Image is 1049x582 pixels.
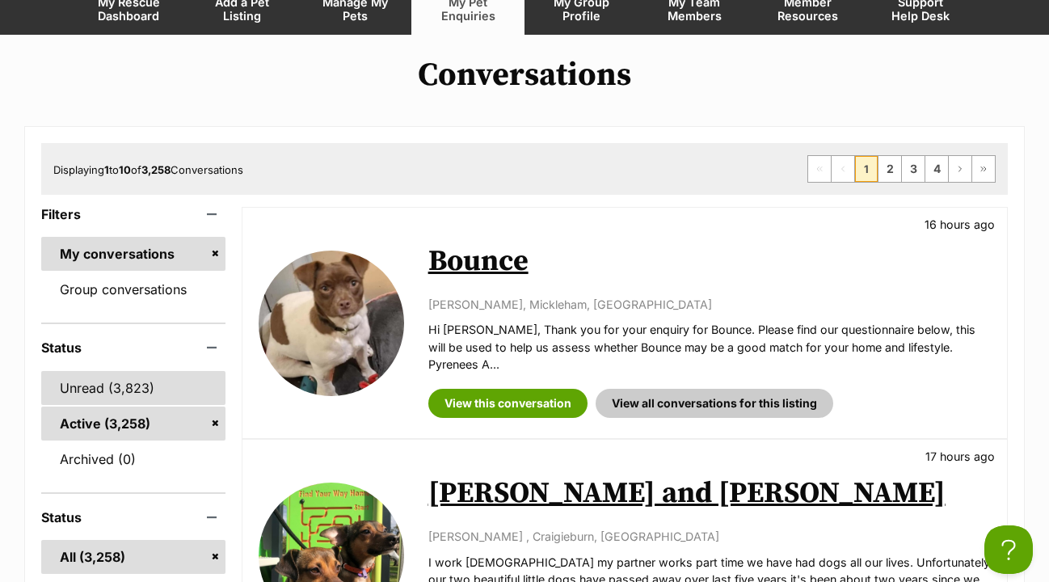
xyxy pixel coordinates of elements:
[428,296,991,313] p: [PERSON_NAME], Mickleham, [GEOGRAPHIC_DATA]
[596,389,833,418] a: View all conversations for this listing
[41,540,225,574] a: All (3,258)
[972,156,995,182] a: Last page
[949,156,971,182] a: Next page
[984,525,1033,574] iframe: Help Scout Beacon - Open
[855,156,878,182] span: Page 1
[428,528,991,545] p: [PERSON_NAME] , Craigieburn, [GEOGRAPHIC_DATA]
[902,156,925,182] a: Page 3
[41,442,225,476] a: Archived (0)
[925,216,995,233] p: 16 hours ago
[428,475,946,512] a: [PERSON_NAME] and [PERSON_NAME]
[141,163,171,176] strong: 3,258
[878,156,901,182] a: Page 2
[808,156,831,182] span: First page
[41,207,225,221] header: Filters
[925,448,995,465] p: 17 hours ago
[41,237,225,271] a: My conversations
[41,340,225,355] header: Status
[41,371,225,405] a: Unread (3,823)
[41,272,225,306] a: Group conversations
[807,155,996,183] nav: Pagination
[53,163,243,176] span: Displaying to of Conversations
[428,389,588,418] a: View this conversation
[104,163,109,176] strong: 1
[259,251,404,396] img: Bounce
[925,156,948,182] a: Page 4
[41,407,225,441] a: Active (3,258)
[832,156,854,182] span: Previous page
[428,243,529,280] a: Bounce
[119,163,131,176] strong: 10
[41,510,225,525] header: Status
[428,321,991,373] p: Hi [PERSON_NAME], Thank you for your enquiry for Bounce. Please find our questionnaire below, thi...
